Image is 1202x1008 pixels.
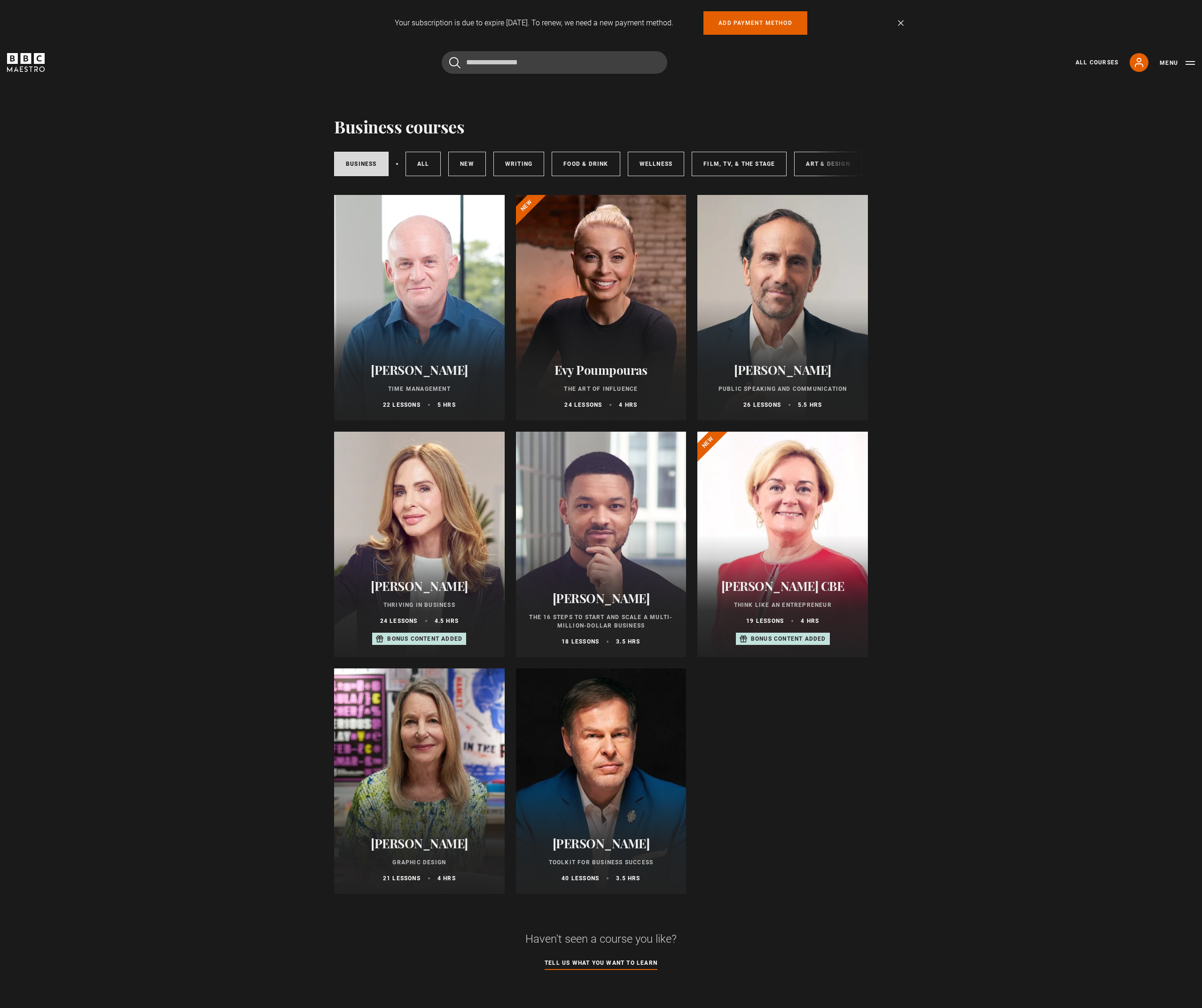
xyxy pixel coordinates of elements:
h2: [PERSON_NAME] CBE [709,579,857,593]
input: Search [442,51,667,74]
a: Food & Drink [552,152,620,176]
p: 24 lessons [564,401,602,409]
p: Graphic Design [345,858,493,867]
h2: Evy Poumpouras [527,363,675,377]
p: Time Management [345,385,493,393]
button: Submit the search query [449,57,461,69]
p: 19 lessons [746,617,784,625]
p: 4 hrs [801,617,819,625]
p: 26 lessons [743,401,781,409]
a: Writing [493,152,544,176]
a: Wellness [628,152,685,176]
a: Art & Design [794,152,861,176]
a: [PERSON_NAME] CBE Think Like an Entrepreneur 19 lessons 4 hrs Bonus content added New [697,432,868,657]
p: 4 hrs [619,401,637,409]
p: Bonus content added [387,635,462,643]
a: Business [334,152,389,176]
p: The 16 Steps to Start and Scale a Multi-million-Dollar Business [527,613,675,630]
p: Toolkit for Business Success [527,858,675,867]
p: 18 lessons [562,637,599,646]
p: 4 hrs [437,874,456,883]
p: 3.5 hrs [616,637,640,646]
p: 21 lessons [383,874,421,883]
p: Bonus content added [751,635,826,643]
p: 40 lessons [562,874,599,883]
h1: Business courses [334,116,464,136]
a: [PERSON_NAME] Time Management 22 lessons 5 hrs [334,195,505,420]
h2: [PERSON_NAME] [345,363,493,377]
p: 24 lessons [380,617,418,625]
h2: [PERSON_NAME] [345,579,493,593]
p: Your subscription is due to expire [DATE]. To renew, we need a new payment method. [395,17,673,29]
p: 22 lessons [383,401,421,409]
a: [PERSON_NAME] The 16 Steps to Start and Scale a Multi-million-Dollar Business 18 lessons 3.5 hrs [516,432,687,657]
a: Film, TV, & The Stage [692,152,787,176]
p: 5 hrs [437,401,456,409]
p: Thriving in Business [345,601,493,609]
p: 3.5 hrs [616,874,640,883]
h2: Haven't seen a course you like? [370,931,832,946]
h2: [PERSON_NAME] [709,363,857,377]
p: Think Like an Entrepreneur [709,601,857,609]
p: 4.5 hrs [435,617,459,625]
p: The Art of Influence [527,385,675,393]
a: All Courses [1076,58,1118,67]
p: 5.5 hrs [798,401,822,409]
a: Evy Poumpouras The Art of Influence 24 lessons 4 hrs New [516,195,687,420]
h2: [PERSON_NAME] [527,591,675,605]
p: Public Speaking and Communication [709,385,857,393]
a: All [406,152,441,176]
a: Tell us what you want to learn [545,958,657,969]
button: Toggle navigation [1160,58,1195,68]
a: [PERSON_NAME] Public Speaking and Communication 26 lessons 5.5 hrs [697,195,868,420]
h2: [PERSON_NAME] [527,836,675,851]
a: [PERSON_NAME] Graphic Design 21 lessons 4 hrs [334,668,505,894]
a: Add payment method [703,11,807,35]
a: [PERSON_NAME] Toolkit for Business Success 40 lessons 3.5 hrs [516,668,687,894]
a: New [448,152,486,176]
a: [PERSON_NAME] Thriving in Business 24 lessons 4.5 hrs Bonus content added [334,432,505,657]
svg: BBC Maestro [7,53,45,72]
h2: [PERSON_NAME] [345,836,493,851]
